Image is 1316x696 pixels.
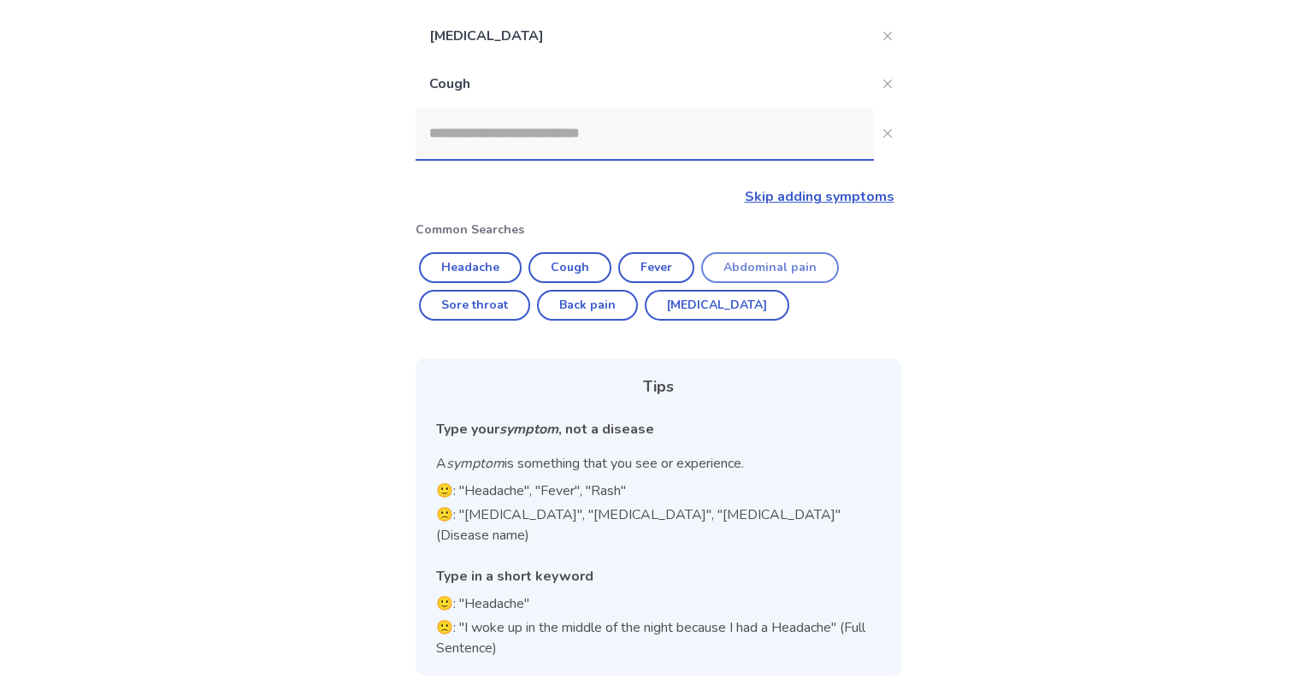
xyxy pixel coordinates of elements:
[416,12,874,60] p: [MEDICAL_DATA]
[436,419,881,439] div: Type your , not a disease
[645,290,789,321] button: [MEDICAL_DATA]
[745,187,894,206] a: Skip adding symptoms
[436,566,881,587] div: Type in a short keyword
[436,481,881,501] p: 🙂: "Headache", "Fever", "Rash"
[874,22,901,50] button: Close
[416,60,874,108] p: Cough
[874,120,901,147] button: Close
[446,454,505,473] i: symptom
[499,420,558,439] i: symptom
[419,290,530,321] button: Sore throat
[436,593,881,614] p: 🙂: "Headache"
[537,290,638,321] button: Back pain
[419,252,522,283] button: Headache
[701,252,839,283] button: Abdominal pain
[416,108,874,159] input: Close
[436,453,881,474] p: A is something that you see or experience.
[874,70,901,97] button: Close
[528,252,611,283] button: Cough
[436,617,881,658] p: 🙁: "I woke up in the middle of the night because I had a Headache" (Full Sentence)
[436,375,881,398] div: Tips
[416,221,901,239] p: Common Searches
[618,252,694,283] button: Fever
[436,504,881,546] p: 🙁: "[MEDICAL_DATA]", "[MEDICAL_DATA]", "[MEDICAL_DATA]" (Disease name)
